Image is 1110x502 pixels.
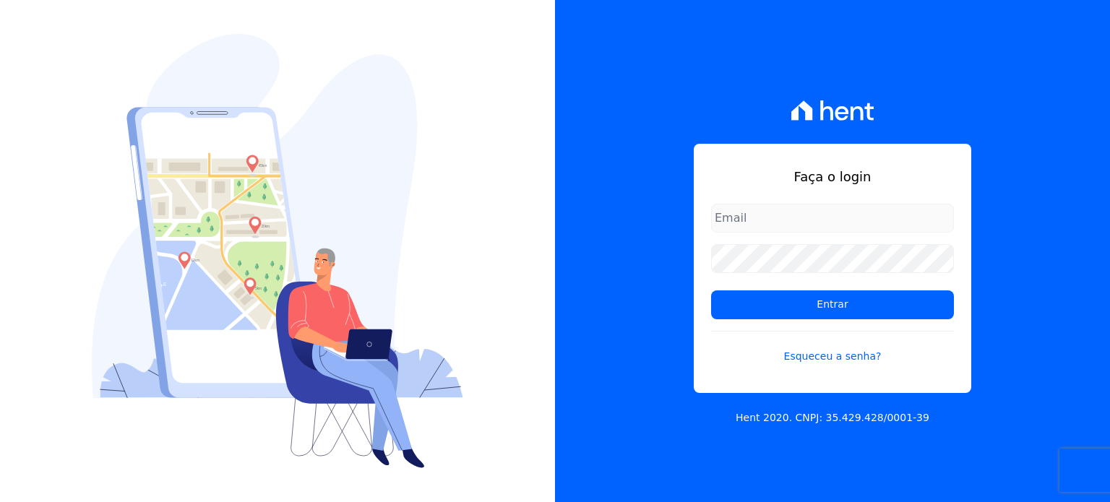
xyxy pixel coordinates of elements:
[711,290,954,319] input: Entrar
[711,167,954,186] h1: Faça o login
[711,331,954,364] a: Esqueceu a senha?
[736,410,929,425] p: Hent 2020. CNPJ: 35.429.428/0001-39
[92,34,463,468] img: Login
[711,204,954,233] input: Email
